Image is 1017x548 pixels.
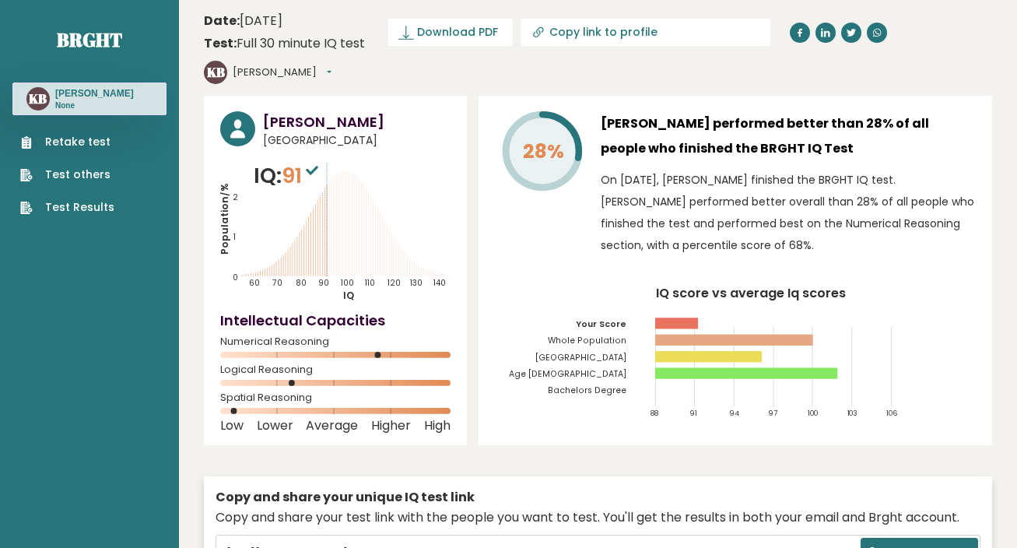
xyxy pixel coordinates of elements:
tspan: 80 [296,277,307,289]
div: Full 30 minute IQ test [204,34,365,53]
tspan: 106 [886,409,897,418]
text: KB [207,63,225,81]
span: Lower [257,423,293,429]
text: KB [30,90,47,107]
h4: Intellectual Capacities [220,310,451,331]
tspan: 1 [233,231,236,243]
a: Retake test [20,134,114,150]
p: IQ: [254,160,322,191]
span: Spatial Reasoning [220,395,451,401]
tspan: IQ [343,289,354,302]
tspan: 110 [365,277,375,289]
b: Test: [204,34,237,52]
tspan: 28% [523,138,564,165]
span: High [424,423,451,429]
tspan: Age [DEMOGRAPHIC_DATA] [509,368,626,380]
span: Higher [371,423,411,429]
tspan: 130 [410,277,423,289]
span: Download PDF [417,24,498,40]
b: Date: [204,12,240,30]
tspan: 97 [768,409,777,418]
tspan: [GEOGRAPHIC_DATA] [535,352,626,364]
a: Brght [57,27,122,52]
button: [PERSON_NAME] [233,65,331,80]
tspan: Population/% [218,183,231,255]
p: None [55,100,134,111]
tspan: 90 [318,277,329,289]
span: [GEOGRAPHIC_DATA] [263,132,451,149]
div: Copy and share your test link with the people you want to test. You'll get the results in both yo... [216,508,980,527]
tspan: 91 [689,409,697,418]
span: Logical Reasoning [220,367,451,373]
tspan: 100 [808,409,818,418]
tspan: 2 [233,191,238,203]
tspan: 140 [433,277,446,289]
span: Average [306,423,358,429]
p: On [DATE], [PERSON_NAME] finished the BRGHT IQ test. [PERSON_NAME] performed better overall than ... [601,169,976,256]
span: 91 [282,161,322,190]
a: Test Results [20,199,114,216]
tspan: Bachelors Degree [548,385,626,397]
span: Low [220,423,244,429]
tspan: 103 [847,409,857,418]
tspan: 120 [388,277,401,289]
div: Copy and share your unique IQ test link [216,488,980,507]
tspan: 94 [729,409,739,418]
tspan: 0 [233,272,238,283]
h3: [PERSON_NAME] [263,111,451,132]
time: [DATE] [204,12,282,30]
span: Numerical Reasoning [220,339,451,345]
tspan: 70 [272,277,282,289]
tspan: IQ score vs average Iq scores [656,284,846,302]
a: Test others [20,167,114,183]
tspan: Whole Population [548,335,626,346]
tspan: 100 [342,277,355,289]
tspan: 88 [651,409,658,418]
tspan: Your Score [576,318,626,330]
a: Download PDF [388,19,513,46]
h3: [PERSON_NAME] performed better than 28% of all people who finished the BRGHT IQ Test [601,111,976,161]
h3: [PERSON_NAME] [55,87,134,100]
tspan: 60 [249,277,260,289]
